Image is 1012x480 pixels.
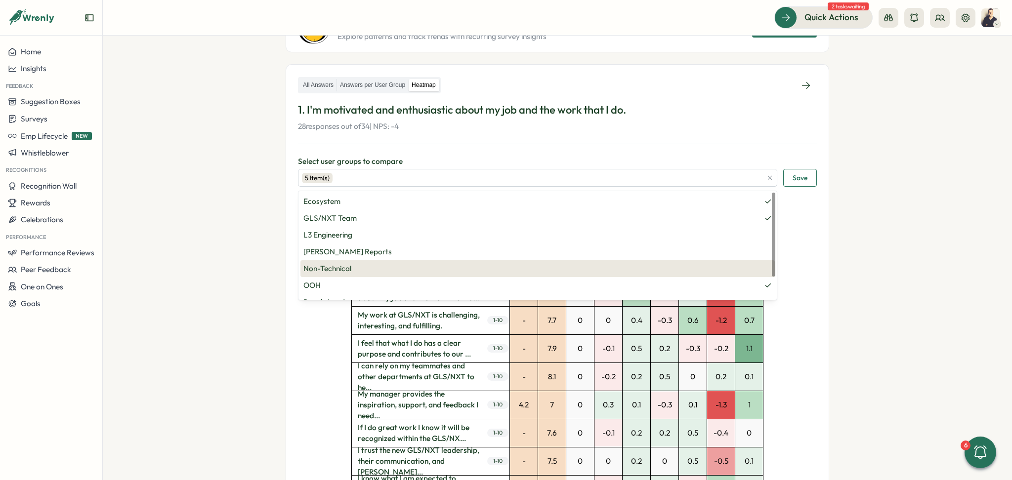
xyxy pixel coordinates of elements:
[298,156,817,167] p: Select user groups to compare
[594,363,622,391] div: -0.2
[303,213,357,224] p: GLS/NXT Team
[594,307,622,334] div: 0
[487,344,508,353] span: 1 - 10
[651,419,678,447] div: 0.2
[21,265,71,274] span: Peer Feedback
[487,316,508,324] span: 1 - 10
[510,363,538,391] div: -
[735,447,763,475] div: 0.1
[303,230,352,240] p: L3 Engineering
[735,419,763,447] div: 0
[303,246,392,257] p: [PERSON_NAME] Reports
[21,299,41,308] span: Goals
[566,391,594,419] div: 0
[72,132,92,140] span: NEW
[21,181,77,191] span: Recognition Wall
[594,447,622,475] div: 0
[566,447,594,475] div: 0
[961,440,970,450] div: 6
[298,121,817,132] p: 28 responses out of 34 | NPS: -4
[21,97,81,106] span: Suggestion Boxes
[566,335,594,362] div: 0
[510,307,538,334] div: -
[679,419,707,447] div: 0.5
[828,2,869,10] span: 2 tasks waiting
[651,335,678,362] div: 0.2
[84,13,94,23] button: Expand sidebar
[679,307,707,334] div: 0.6
[510,335,538,362] div: -
[21,215,63,224] span: Celebrations
[566,419,594,447] div: 0
[538,363,566,391] div: 8.1
[298,102,817,118] p: 1. I'm motivated and enthusiastic about my job and the work that I do.
[21,64,46,73] span: Insights
[21,198,50,207] span: Rewards
[510,391,538,419] div: 4.2
[21,114,47,123] span: Surveys
[594,335,622,362] div: -0.1
[707,391,735,419] div: -1.3
[623,363,650,391] div: 0.2
[21,131,68,141] span: Emp Lifecycle
[707,335,735,362] div: -0.2
[623,447,650,475] div: 0.2
[303,196,340,207] p: Ecosystem
[21,148,69,158] span: Whistleblower
[21,47,41,56] span: Home
[679,363,707,391] div: 0
[965,437,996,468] button: 6
[538,391,566,419] div: 7
[352,391,486,419] span: My manager provides the inspiration, support, and feedback I need...
[566,363,594,391] div: 0
[487,400,508,409] span: 1 - 10
[337,79,408,91] label: Answers per User Group
[594,419,622,447] div: -0.1
[981,8,1000,27] img: Jens Christenhuss
[679,391,707,419] div: 0.1
[735,335,763,362] div: 1.1
[707,307,735,334] div: -1.2
[487,372,508,381] span: 1 - 10
[352,363,486,391] span: I can rely on my teammates and other departments at GLS/NXT to he...
[302,173,333,184] div: 5 Item(s)
[409,79,439,91] label: Heatmap
[594,391,622,419] div: 0.3
[538,419,566,447] div: 7.6
[651,307,678,334] div: -0.3
[623,391,650,419] div: 0.1
[774,6,873,28] button: Quick Actions
[352,419,486,447] span: If I do great work I know it will be recognized within the GLS/NX...
[487,457,508,465] span: 1 - 10
[300,79,337,91] label: All Answers
[793,169,807,186] span: Save
[21,282,63,291] span: One on Ones
[303,263,351,274] p: Non-Technical
[651,363,678,391] div: 0.5
[510,419,538,447] div: -
[623,335,650,362] div: 0.5
[804,11,858,24] span: Quick Actions
[352,335,486,362] span: I feel that what I do has a clear purpose and contributes to our ...
[337,31,547,42] p: Explore patterns and track trends with recurring survey insights
[623,419,650,447] div: 0.2
[783,169,817,187] button: Save
[679,335,707,362] div: -0.3
[303,280,321,291] p: OOH
[510,447,538,475] div: -
[707,419,735,447] div: -0.4
[707,363,735,391] div: 0.2
[303,297,348,308] p: People Leads
[487,429,508,437] span: 1 - 10
[651,447,678,475] div: 0
[623,307,650,334] div: 0.4
[352,307,486,334] span: My work at GLS/NXT is challenging, interesting, and fulfilling.
[352,447,486,475] span: I trust the new GLS/NXT leadership, their communication, and [PERSON_NAME]...
[538,307,566,334] div: 7.7
[21,248,94,257] span: Performance Reviews
[538,447,566,475] div: 7.5
[651,391,678,419] div: -0.3
[679,447,707,475] div: 0.5
[566,307,594,334] div: 0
